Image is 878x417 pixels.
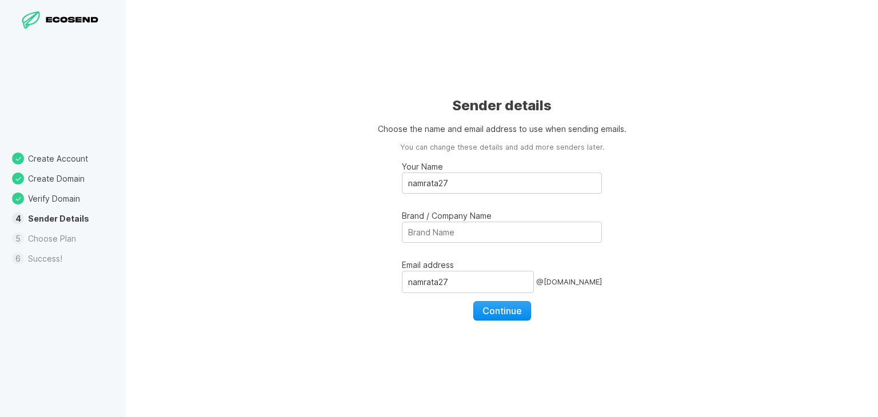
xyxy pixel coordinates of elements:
input: Email address@[DOMAIN_NAME] [402,271,534,292]
p: Choose the name and email address to use when sending emails. [378,123,626,135]
p: Email address [402,259,602,271]
button: Continue [473,301,531,320]
p: Brand / Company Name [402,210,602,222]
input: Brand / Company Name [402,222,602,243]
h1: Sender details [452,97,552,115]
div: @ [DOMAIN_NAME] [536,271,602,292]
input: Your Name [402,173,602,194]
aside: You can change these details and add more senders later. [400,142,604,153]
span: Continue [482,305,522,316]
p: Your Name [402,161,602,173]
